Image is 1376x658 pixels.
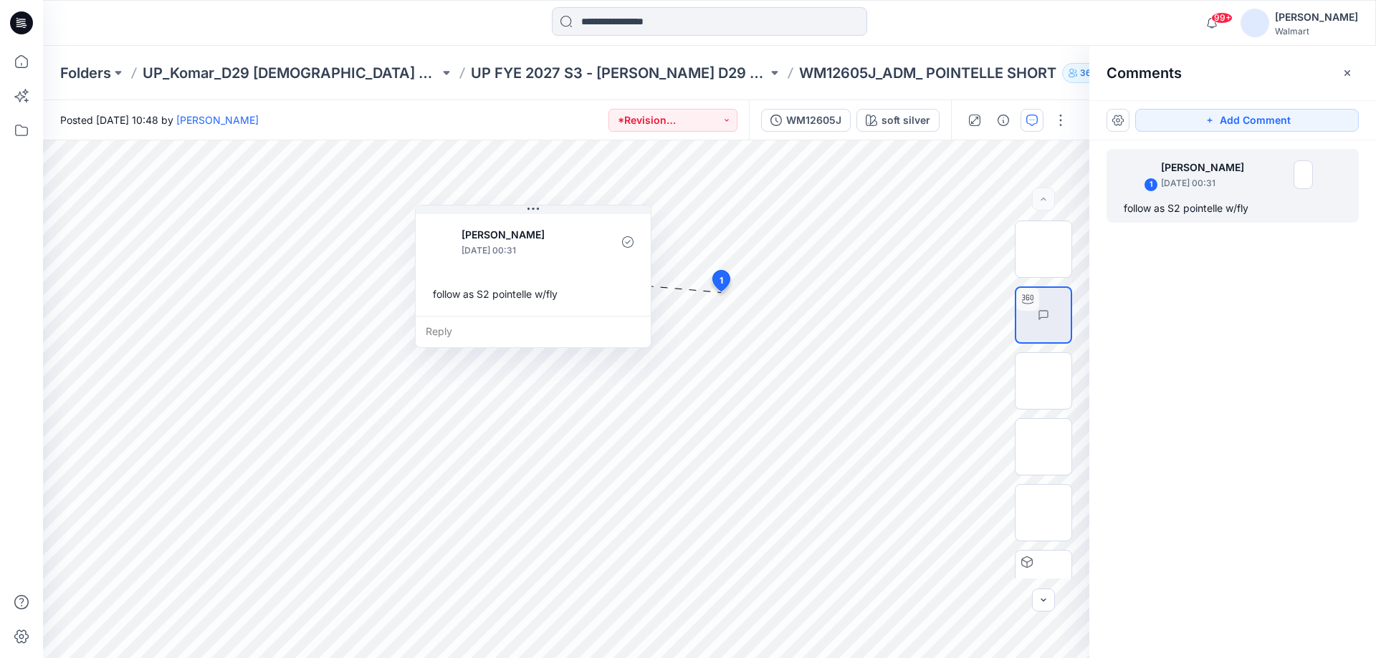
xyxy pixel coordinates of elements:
h2: Comments [1107,64,1182,82]
button: Details [992,109,1015,132]
div: soft silver [881,112,930,128]
button: soft silver [856,109,940,132]
button: WM12605J [761,109,851,132]
img: Jennifer Yerkes [1127,160,1155,189]
img: avatar [1241,9,1269,37]
div: Walmart [1275,26,1358,37]
button: 36 [1062,63,1109,83]
div: Reply [416,316,651,347]
div: 1 [1144,178,1158,192]
a: UP_Komar_D29 [DEMOGRAPHIC_DATA] Sleep [143,63,439,83]
a: UP FYE 2027 S3 - [PERSON_NAME] D29 [DEMOGRAPHIC_DATA] Sleepwear [471,63,768,83]
p: WM12605J_ADM_ POINTELLE SHORT [799,63,1056,83]
p: [DATE] 00:31 [462,243,578,258]
div: follow as S2 pointelle w/fly [427,281,639,307]
p: [DATE] 00:31 [1161,176,1253,190]
img: Jennifer Yerkes [427,228,456,256]
p: 36 [1080,65,1091,81]
div: [PERSON_NAME] [1275,9,1358,26]
div: follow as S2 pointelle w/fly [1124,200,1342,217]
a: Folders [60,63,111,83]
a: [PERSON_NAME] [176,114,259,126]
span: 99+ [1211,12,1233,24]
span: Posted [DATE] 10:48 by [60,112,259,127]
button: Add Comment [1135,109,1359,132]
p: [PERSON_NAME] [1161,159,1253,176]
p: [PERSON_NAME] [462,226,578,243]
div: WM12605J [786,112,841,128]
span: 1 [720,274,723,287]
